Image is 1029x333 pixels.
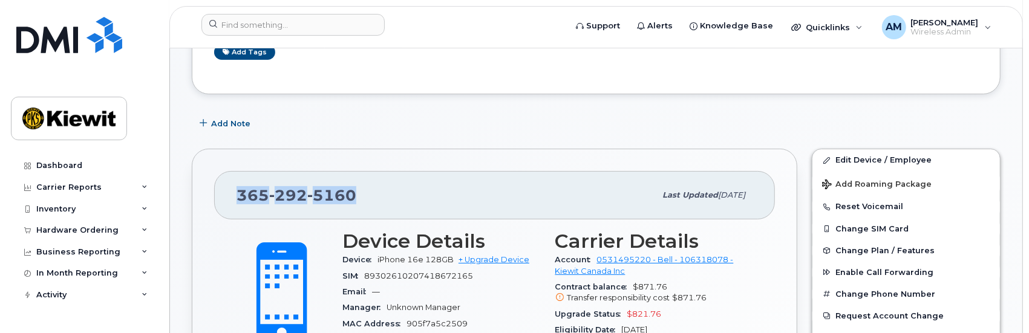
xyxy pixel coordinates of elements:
span: Add Roaming Package [822,179,932,191]
span: iPhone 16e 128GB [377,255,454,264]
span: Transfer responsibility cost [567,293,670,302]
button: Change Phone Number [812,283,1000,305]
a: Add tags [214,45,275,60]
span: Knowledge Base [700,20,773,32]
div: Quicklinks [783,15,871,39]
span: Device [342,255,377,264]
a: Edit Device / Employee [812,149,1000,171]
span: Contract balance [555,282,633,291]
span: Change Plan / Features [835,246,935,255]
input: Find something... [201,14,385,36]
iframe: Messenger Launcher [976,280,1020,324]
a: + Upgrade Device [459,255,529,264]
span: Enable Call Forwarding [835,268,933,277]
span: MAC Address [342,319,407,328]
span: [PERSON_NAME] [911,18,979,27]
span: Support [586,20,620,32]
span: 292 [269,186,307,204]
span: Quicklinks [806,22,850,32]
h3: Carrier Details [555,230,754,252]
span: AM [886,20,902,34]
span: $871.76 [555,282,754,304]
span: 365 [237,186,356,204]
a: Knowledge Base [681,14,782,38]
span: Email [342,287,372,296]
span: Wireless Admin [911,27,979,37]
a: Support [567,14,629,38]
h3: Device Details [342,230,541,252]
span: $821.76 [627,309,662,318]
a: Alerts [629,14,681,38]
span: Account [555,255,597,264]
button: Reset Voicemail [812,196,1000,218]
button: Add Note [192,112,261,134]
span: Upgrade Status [555,309,627,318]
span: [DATE] [718,190,745,199]
span: Add Note [211,118,250,129]
span: 5160 [307,186,356,204]
span: $871.76 [673,293,707,302]
span: SIM [342,271,364,280]
button: Enable Call Forwarding [812,262,1000,283]
button: Change SIM Card [812,218,1000,240]
span: — [372,287,380,296]
span: 905f7a5c2509 [407,319,468,328]
span: 89302610207418672165 [364,271,473,280]
button: Request Account Change [812,305,1000,327]
span: Manager [342,303,387,312]
span: Last updated [662,190,718,199]
span: Alerts [647,20,673,32]
div: Abdul Moid [874,15,1000,39]
a: 0531495220 - Bell - 106318078 - Kiewit Canada Inc [555,255,734,275]
button: Change Plan / Features [812,240,1000,262]
span: Unknown Manager [387,303,460,312]
button: Add Roaming Package [812,171,1000,196]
